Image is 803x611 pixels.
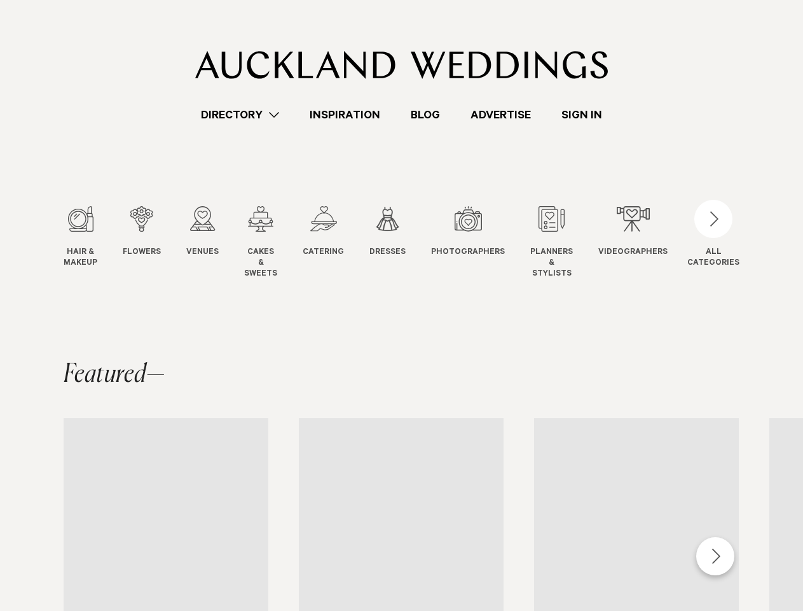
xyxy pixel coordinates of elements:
span: Planners & Stylists [530,248,573,279]
swiper-slide: 8 / 12 [530,206,598,279]
swiper-slide: 3 / 12 [186,206,244,279]
span: Hair & Makeup [64,248,97,269]
swiper-slide: 9 / 12 [598,206,693,279]
div: ALL CATEGORIES [687,248,739,269]
a: Dresses [369,206,406,258]
span: Photographers [431,248,505,258]
a: Sign In [546,106,617,123]
button: ALLCATEGORIES [687,206,739,266]
a: Flowers [123,206,161,258]
span: Venues [186,248,219,258]
a: Directory [186,106,294,123]
a: Inspiration [294,106,395,123]
span: Dresses [369,248,406,258]
span: Flowers [123,248,161,258]
a: Hair & Makeup [64,206,97,269]
a: Venues [186,206,219,258]
swiper-slide: 5 / 12 [303,206,369,279]
swiper-slide: 6 / 12 [369,206,431,279]
a: Photographers [431,206,505,258]
a: Blog [395,106,455,123]
a: Planners & Stylists [530,206,573,279]
span: Cakes & Sweets [244,248,277,279]
h2: Featured [64,362,165,388]
swiper-slide: 1 / 12 [64,206,123,279]
swiper-slide: 7 / 12 [431,206,530,279]
a: Advertise [455,106,546,123]
a: Catering [303,206,344,258]
a: Cakes & Sweets [244,206,277,279]
img: Auckland Weddings Logo [195,51,608,79]
swiper-slide: 2 / 12 [123,206,186,279]
span: Catering [303,248,344,258]
a: Videographers [598,206,668,258]
swiper-slide: 4 / 12 [244,206,303,279]
span: Videographers [598,248,668,258]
